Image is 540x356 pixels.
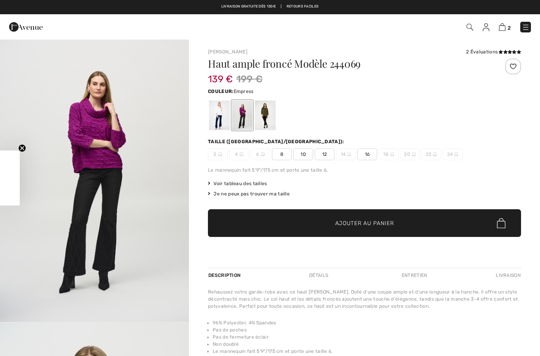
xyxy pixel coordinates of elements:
[18,144,26,152] button: Close teaser
[208,49,247,55] a: [PERSON_NAME]
[336,148,356,160] span: 14
[213,348,521,355] li: Le mannequin fait 5'9"/175 cm et porte une taille 6.
[213,341,521,348] li: Non doublé
[466,48,521,55] div: 2 Évaluations
[208,209,521,237] button: Ajouter au panier
[251,148,270,160] span: 6
[395,268,434,282] div: Entretien
[240,152,244,156] img: ring-m.svg
[208,288,521,310] div: Rehaussez votre garde-robe avec ce haut [PERSON_NAME]. Doté d'une coupe ample et d'une longueur à...
[281,4,281,9] span: |
[232,100,253,130] div: Empress
[213,326,521,333] li: Pas de poches
[236,72,263,86] span: 199 €
[302,268,335,282] div: Détails
[255,100,276,130] div: Iguana
[287,4,319,9] a: Retours faciles
[499,23,506,31] img: Panier d'achat
[9,19,43,35] img: 1ère Avenue
[208,59,469,69] h1: Haut ample froncé Modèle 244069
[208,180,267,187] span: Voir tableau des tailles
[221,4,276,9] a: Livraison gratuite dès 130€
[443,148,463,160] span: 24
[421,148,441,160] span: 22
[208,268,242,282] div: Description
[379,148,398,160] span: 18
[466,24,473,30] img: Recherche
[213,333,521,341] li: Pas de fermeture éclair
[454,152,458,156] img: ring-m.svg
[494,268,521,282] div: Livraison
[433,152,437,156] img: ring-m.svg
[497,218,506,228] img: Bag.svg
[208,167,521,174] div: Le mannequin fait 5'9"/175 cm et porte une taille 6.
[208,190,521,197] div: Je ne peux pas trouver ma taille
[9,23,43,30] a: 1ère Avenue
[357,148,377,160] span: 16
[293,148,313,160] span: 10
[390,152,394,156] img: ring-m.svg
[208,148,228,160] span: 2
[400,148,420,160] span: 20
[412,152,416,156] img: ring-m.svg
[234,89,254,94] span: Empress
[272,148,292,160] span: 8
[213,319,521,326] li: 96% Polyester, 4% Spandex
[499,22,511,32] a: 2
[208,89,233,94] span: Couleur:
[483,23,489,31] img: Mes infos
[229,148,249,160] span: 4
[335,219,394,227] span: Ajouter au panier
[209,100,230,130] div: Vanille 30
[208,138,346,145] div: Taille ([GEOGRAPHIC_DATA]/[GEOGRAPHIC_DATA]):
[315,148,334,160] span: 12
[508,25,511,31] span: 2
[208,66,233,85] span: 139 €
[261,152,265,156] img: ring-m.svg
[347,152,351,156] img: ring-m.svg
[218,152,222,156] img: ring-m.svg
[522,23,530,31] img: Menu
